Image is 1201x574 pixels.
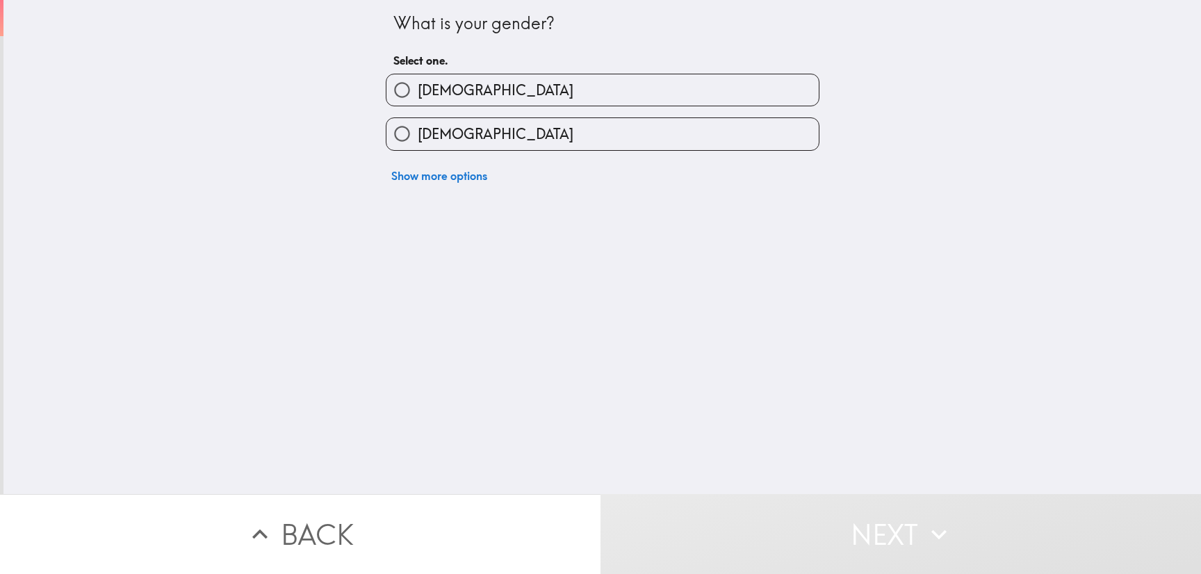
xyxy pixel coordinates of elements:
span: [DEMOGRAPHIC_DATA] [418,124,573,144]
button: [DEMOGRAPHIC_DATA] [386,118,819,149]
button: Show more options [386,162,493,190]
div: What is your gender? [393,12,812,35]
button: [DEMOGRAPHIC_DATA] [386,74,819,106]
button: Next [600,494,1201,574]
span: [DEMOGRAPHIC_DATA] [418,81,573,100]
h6: Select one. [393,53,812,68]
